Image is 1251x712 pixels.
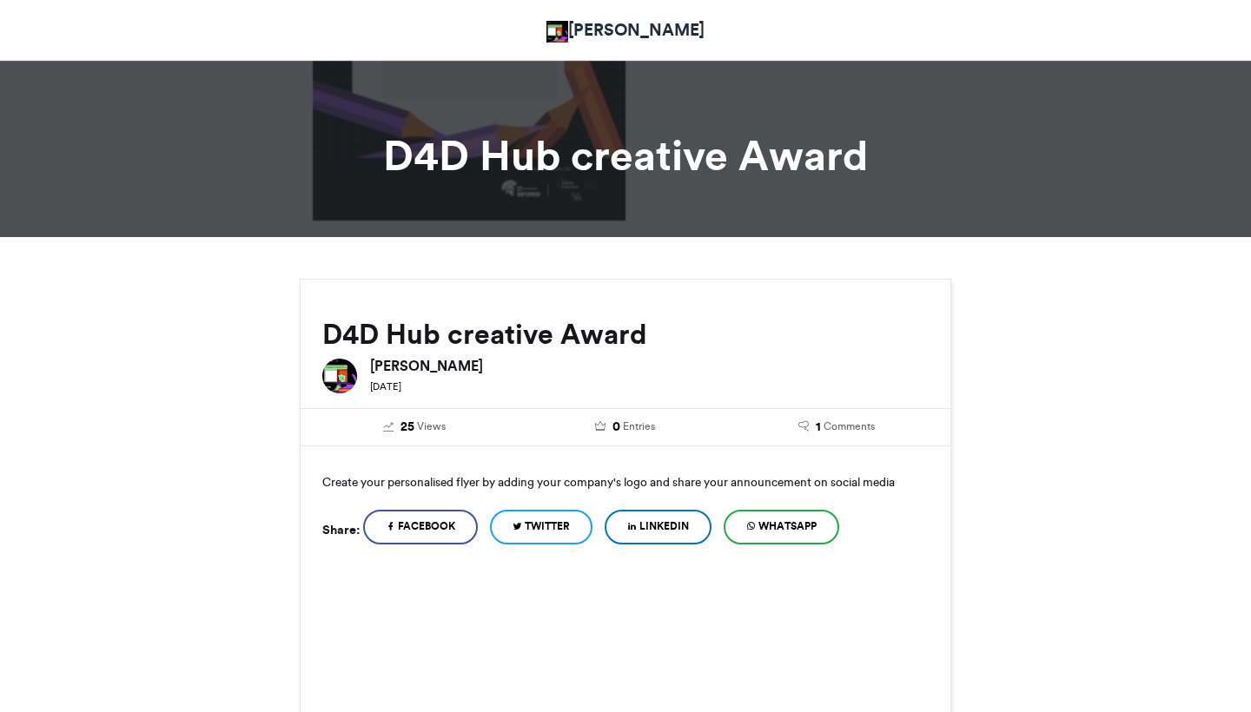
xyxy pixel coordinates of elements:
[546,21,568,43] img: Victoria Olaonipekun
[744,418,929,437] a: 1 Comments
[623,419,655,434] span: Entries
[322,518,360,541] h5: Share:
[824,419,875,434] span: Comments
[533,418,718,437] a: 0 Entries
[398,518,455,534] span: Facebook
[525,518,570,534] span: Twitter
[612,418,620,437] span: 0
[322,418,507,437] a: 25 Views
[639,518,689,534] span: LinkedIn
[417,419,446,434] span: Views
[143,135,1108,176] h1: D4D Hub creative Award
[322,468,929,496] p: Create your personalised flyer by adding your company's logo and share your announcement on socia...
[400,418,414,437] span: 25
[370,359,929,372] h6: [PERSON_NAME]
[605,510,712,544] a: LinkedIn
[370,380,401,392] small: [DATE]
[322,359,357,393] img: Victoria Olaonipekun
[322,319,929,350] h2: D4D Hub creative Award
[816,418,821,437] span: 1
[724,510,839,544] a: WhatsApp
[546,17,705,43] a: [PERSON_NAME]
[490,510,592,544] a: Twitter
[363,510,478,544] a: Facebook
[758,518,817,534] span: WhatsApp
